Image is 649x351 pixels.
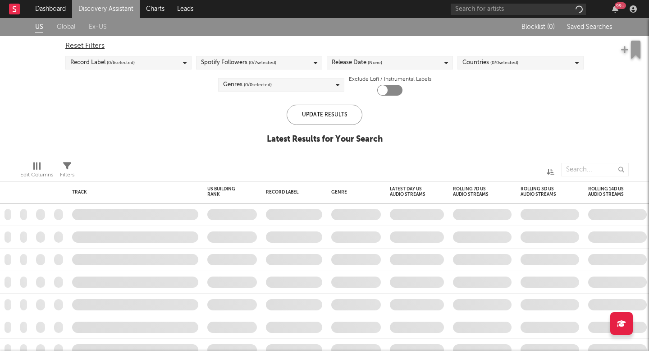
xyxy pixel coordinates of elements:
[201,57,276,68] div: Spotify Followers
[564,23,614,31] button: Saved Searches
[60,170,74,180] div: Filters
[70,57,135,68] div: Record Label
[223,79,272,90] div: Genres
[107,57,135,68] span: ( 0 / 6 selected)
[72,189,194,195] div: Track
[451,4,586,15] input: Search for artists
[521,186,566,197] div: Rolling 3D US Audio Streams
[521,24,555,30] span: Blocklist
[287,105,362,125] div: Update Results
[20,158,53,185] div: Edit Columns
[267,134,383,145] div: Latest Results for Your Search
[547,24,555,30] span: ( 0 )
[588,186,633,197] div: Rolling 14D US Audio Streams
[331,189,376,195] div: Genre
[60,158,74,185] div: Filters
[249,57,276,68] span: ( 0 / 7 selected)
[35,22,43,33] a: US
[89,22,107,33] a: Ex-US
[244,79,272,90] span: ( 0 / 0 selected)
[612,5,618,13] button: 99+
[266,189,309,195] div: Record Label
[615,2,626,9] div: 99 +
[20,170,53,180] div: Edit Columns
[561,163,629,176] input: Search...
[490,57,518,68] span: ( 0 / 0 selected)
[567,24,614,30] span: Saved Searches
[368,57,382,68] span: (None)
[390,186,430,197] div: Latest Day US Audio Streams
[57,22,75,33] a: Global
[453,186,498,197] div: Rolling 7D US Audio Streams
[65,41,584,51] div: Reset Filters
[207,186,243,197] div: US Building Rank
[332,57,382,68] div: Release Date
[462,57,518,68] div: Countries
[349,74,431,85] label: Exclude Lofi / Instrumental Labels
